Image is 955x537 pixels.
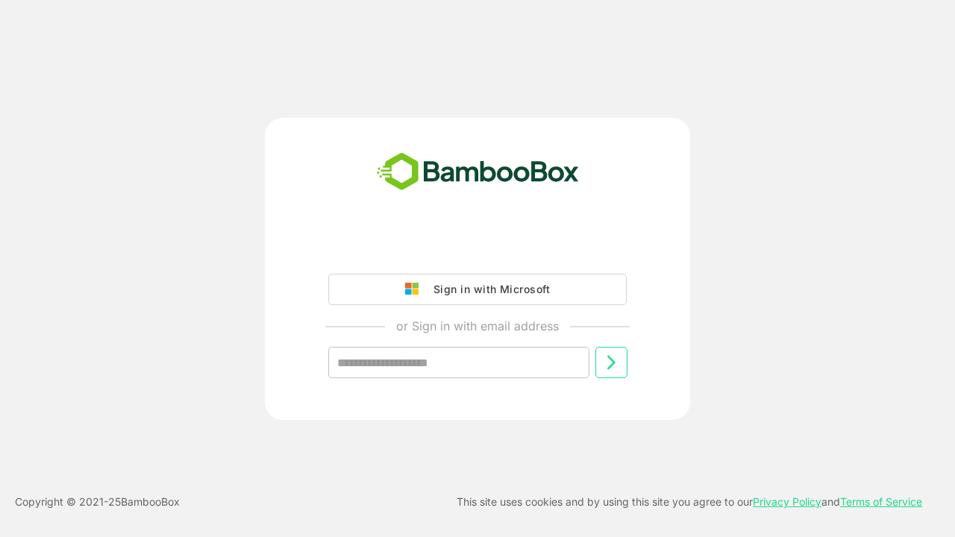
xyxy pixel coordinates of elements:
p: Copyright © 2021- 25 BambooBox [15,493,180,511]
div: Sign in with Microsoft [426,280,550,299]
button: Sign in with Microsoft [328,274,627,305]
a: Terms of Service [840,495,922,508]
p: This site uses cookies and by using this site you agree to our and [457,493,922,511]
a: Privacy Policy [753,495,821,508]
p: or Sign in with email address [396,317,559,335]
img: google [405,283,426,296]
img: bamboobox [369,148,587,197]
